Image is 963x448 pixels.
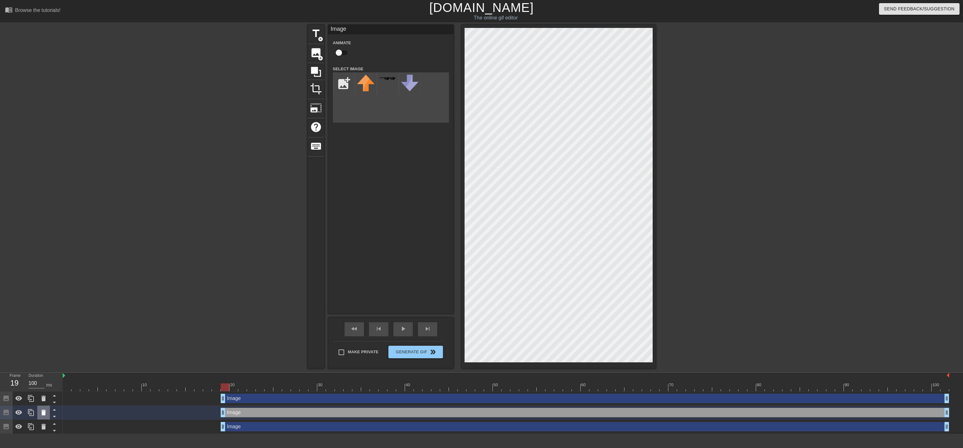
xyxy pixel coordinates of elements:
a: [DOMAIN_NAME] [429,1,534,14]
button: Generate Gif [388,346,443,358]
span: fast_rewind [350,325,358,333]
label: Select Image [333,66,364,72]
span: add_circle [318,56,323,61]
div: 30 [318,382,324,388]
span: menu_book [5,6,13,13]
span: skip_previous [375,325,382,333]
div: Frame [5,373,24,391]
span: double_arrow [429,348,437,356]
a: Browse the tutorials! [5,6,61,16]
div: 20 [230,382,236,388]
span: Send Feedback/Suggestion [884,5,955,13]
div: Image [328,25,454,34]
span: drag_handle [220,424,226,430]
div: 19 [10,377,19,389]
span: drag_handle [944,424,950,430]
span: help [310,121,322,133]
div: 80 [757,382,762,388]
span: image [310,47,322,59]
span: Make Private [348,349,379,355]
img: deal-with-it.png [379,77,397,80]
span: drag_handle [944,395,950,402]
div: 10 [142,382,148,388]
img: upvote.png [357,75,375,91]
span: keyboard [310,140,322,152]
div: 100 [932,382,940,388]
span: drag_handle [220,409,226,416]
div: 70 [669,382,675,388]
img: bound-end.png [947,373,949,378]
div: ms [46,382,52,388]
div: 50 [493,382,499,388]
span: play_arrow [399,325,407,333]
div: 60 [581,382,587,388]
div: 90 [845,382,850,388]
span: Generate Gif [391,348,440,356]
span: drag_handle [220,395,226,402]
img: downvote.png [401,75,418,91]
div: The online gif editor [324,14,667,22]
button: Send Feedback/Suggestion [879,3,960,15]
span: photo_size_select_large [310,102,322,114]
div: Browse the tutorials! [15,8,61,13]
span: drag_handle [944,409,950,416]
span: add_circle [318,36,323,42]
label: Animate [333,40,351,46]
div: 40 [406,382,411,388]
label: Duration [29,374,43,378]
span: title [310,28,322,40]
span: crop [310,83,322,95]
span: skip_next [424,325,431,333]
